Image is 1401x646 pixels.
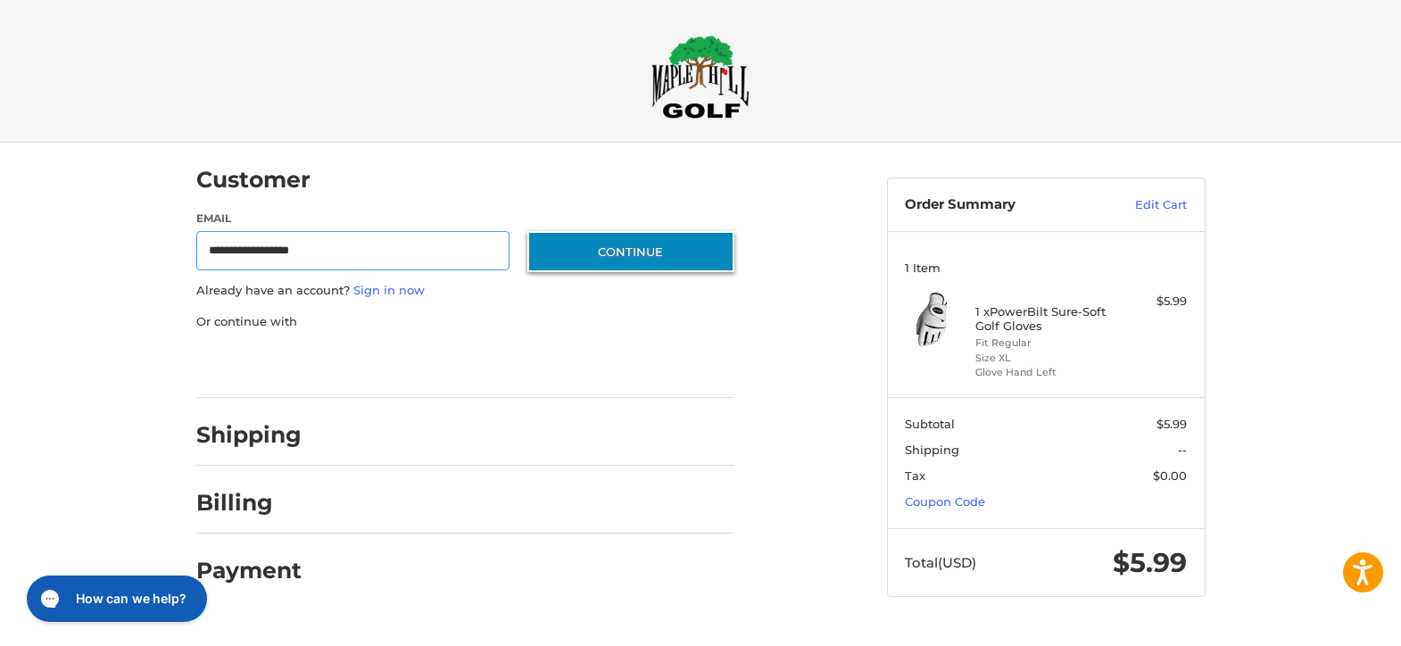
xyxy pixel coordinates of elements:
[905,494,985,509] a: Coupon Code
[975,365,1112,380] li: Glove Hand Left
[905,468,925,483] span: Tax
[905,261,1187,275] h3: 1 Item
[196,557,302,584] h2: Payment
[905,443,959,457] span: Shipping
[493,348,626,380] iframe: PayPal-venmo
[975,335,1112,351] li: Fit Regular
[196,282,734,300] p: Already have an account?
[905,554,976,571] span: Total (USD)
[353,283,425,297] a: Sign in now
[975,351,1112,366] li: Size XL
[190,348,324,380] iframe: PayPal-paypal
[342,348,476,380] iframe: PayPal-paylater
[1156,417,1187,431] span: $5.99
[1254,598,1401,646] iframe: Google Customer Reviews
[18,569,212,628] iframe: Gorgias live chat messenger
[905,417,955,431] span: Subtotal
[527,231,734,272] button: Continue
[1178,443,1187,457] span: --
[196,211,510,227] label: Email
[196,166,311,194] h2: Customer
[1097,196,1187,214] a: Edit Cart
[1153,468,1187,483] span: $0.00
[1116,293,1187,311] div: $5.99
[1113,546,1187,579] span: $5.99
[196,313,734,331] p: Or continue with
[196,489,301,517] h2: Billing
[651,35,750,119] img: Maple Hill Golf
[905,196,1097,214] h3: Order Summary
[196,421,302,449] h2: Shipping
[975,304,1112,334] h4: 1 x PowerBilt Sure-Soft Golf Gloves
